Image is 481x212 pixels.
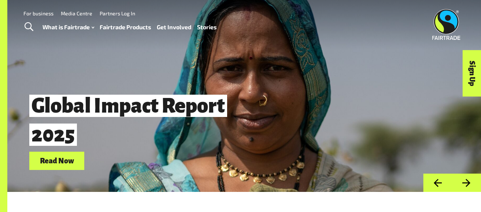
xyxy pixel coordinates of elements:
[29,95,227,146] span: Global Impact Report 2025
[100,10,135,16] a: Partners Log In
[42,22,94,33] a: What is Fairtrade
[452,174,481,192] button: Next
[29,152,84,170] a: Read Now
[20,18,38,36] a: Toggle Search
[197,22,217,33] a: Stories
[100,22,151,33] a: Fairtrade Products
[23,10,53,16] a: For business
[432,9,460,40] img: Fairtrade Australia New Zealand logo
[157,22,191,33] a: Get Involved
[61,10,92,16] a: Media Centre
[423,174,452,192] button: Previous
